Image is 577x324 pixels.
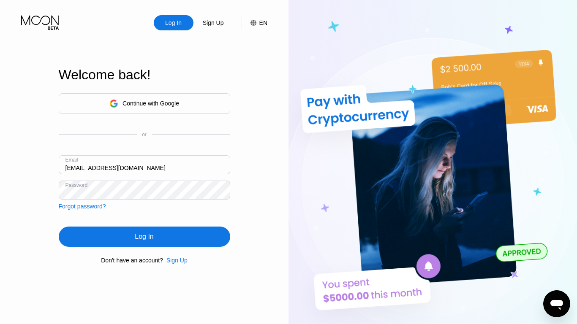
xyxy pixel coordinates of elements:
[164,19,182,27] div: Log In
[166,257,188,264] div: Sign Up
[101,257,163,264] div: Don't have an account?
[259,19,267,26] div: EN
[154,15,193,30] div: Log In
[142,132,147,138] div: or
[202,19,225,27] div: Sign Up
[65,182,88,188] div: Password
[65,157,78,163] div: Email
[59,203,106,210] div: Forgot password?
[543,290,570,317] iframe: Button to launch messaging window
[59,67,230,83] div: Welcome back!
[59,227,230,247] div: Log In
[59,93,230,114] div: Continue with Google
[242,15,267,30] div: EN
[122,100,179,107] div: Continue with Google
[163,257,188,264] div: Sign Up
[135,232,153,241] div: Log In
[193,15,233,30] div: Sign Up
